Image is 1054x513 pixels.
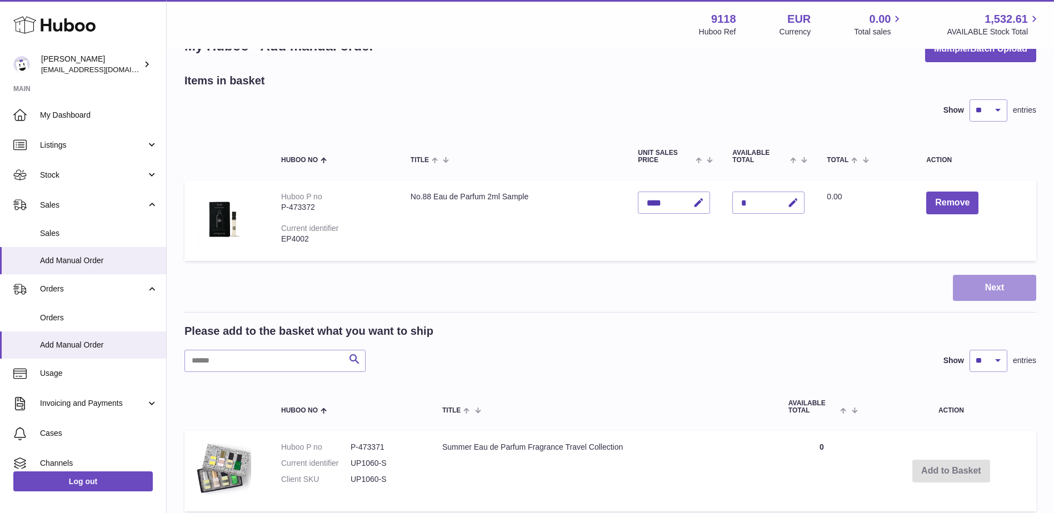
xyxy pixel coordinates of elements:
[281,157,318,164] span: Huboo no
[281,474,351,485] dt: Client SKU
[1013,105,1036,115] span: entries
[13,471,153,491] a: Log out
[866,389,1036,425] th: Action
[40,228,158,239] span: Sales
[442,407,461,414] span: Title
[281,224,339,233] div: Current identifier
[40,398,146,409] span: Invoicing and Payments
[40,110,158,120] span: My Dashboard
[854,27,903,37] span: Total sales
[827,157,848,164] span: Total
[196,442,251,497] img: Summer Eau de Parfum Fragrance Travel Collection
[40,170,146,180] span: Stock
[13,56,30,73] img: internalAdmin-9118@internal.huboo.com
[943,105,964,115] label: Show
[711,12,736,27] strong: 9118
[351,458,420,469] dd: UP1060-S
[732,149,787,164] span: AVAILABLE Total
[431,431,777,511] td: Summer Eau de Parfum Fragrance Travel Collection
[40,140,146,150] span: Listings
[281,407,318,414] span: Huboo no
[41,54,141,75] div: [PERSON_NAME]
[41,65,163,74] span: [EMAIL_ADDRESS][DOMAIN_NAME]
[184,324,433,339] h2: Please add to the basket what you want to ship
[777,431,866,511] td: 0
[40,340,158,350] span: Add Manual Order
[281,202,388,213] div: P-473372
[926,192,978,214] button: Remove
[40,255,158,266] span: Add Manual Order
[40,428,158,439] span: Cases
[638,149,693,164] span: Unit Sales Price
[399,180,627,261] td: No.88 Eau de Parfum 2ml Sample
[788,400,838,414] span: AVAILABLE Total
[953,275,1036,301] button: Next
[281,442,351,452] dt: Huboo P no
[870,12,891,27] span: 0.00
[926,157,1025,164] div: Action
[947,12,1041,37] a: 1,532.61 AVAILABLE Stock Total
[40,313,158,323] span: Orders
[281,458,351,469] dt: Current identifier
[985,12,1028,27] span: 1,532.61
[1013,355,1036,366] span: entries
[40,368,158,379] span: Usage
[787,12,811,27] strong: EUR
[854,12,903,37] a: 0.00 Total sales
[196,192,251,247] img: No.88 Eau de Parfum 2ml Sample
[40,284,146,294] span: Orders
[351,442,420,452] dd: P-473371
[699,27,736,37] div: Huboo Ref
[351,474,420,485] dd: UP1060-S
[184,73,265,88] h2: Items in basket
[827,192,842,201] span: 0.00
[947,27,1041,37] span: AVAILABLE Stock Total
[281,192,322,201] div: Huboo P no
[411,157,429,164] span: Title
[40,200,146,210] span: Sales
[40,458,158,469] span: Channels
[925,36,1036,62] button: Multiple/Batch Upload
[281,234,388,244] div: EP4002
[780,27,811,37] div: Currency
[943,355,964,366] label: Show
